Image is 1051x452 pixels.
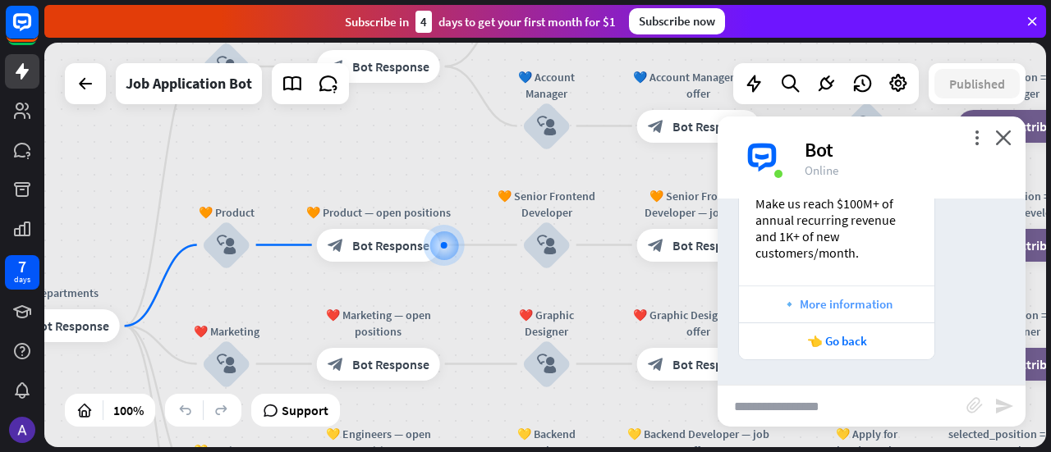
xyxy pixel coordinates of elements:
[537,116,557,136] i: block_user_input
[747,296,926,312] div: 🔹 More information
[352,58,429,75] span: Bot Response
[217,235,236,255] i: block_user_input
[672,118,750,135] span: Bot Response
[498,188,596,221] div: 🧡 Senior Frontend Developer
[755,195,918,261] div: Make us reach $100M+ of annual recurring revenue and 1K+ of new customers/month.
[629,8,725,34] div: Subscribe now
[995,130,1012,145] i: close
[805,162,1006,178] div: Online
[282,397,328,423] span: Support
[648,356,664,372] i: block_bot_response
[126,63,252,104] div: Job Application Bot
[648,118,664,135] i: block_bot_response
[537,235,557,255] i: block_user_input
[747,333,926,349] div: 👈 Go back
[625,69,773,102] div: 💙 Account Manager — job offer
[177,323,276,340] div: ❤️ Marketing
[108,397,149,423] div: 100%
[345,11,616,33] div: Subscribe in days to get your first month for $1
[934,69,1020,98] button: Published
[966,397,983,413] i: block_attachment
[625,307,773,340] div: ❤️ Graphic Designer — job offer
[217,354,236,374] i: block_user_input
[994,396,1014,416] i: send
[32,317,109,334] span: Bot Response
[305,204,452,221] div: 🧡 Product — open positions
[498,69,596,102] div: 💙 Account Manager
[177,204,276,221] div: 🧡 Product
[805,137,1006,162] div: Bot
[625,188,773,221] div: 🧡 Senior Frontend Developer — job offer
[672,237,750,253] span: Bot Response
[672,356,750,372] span: Bot Response
[217,57,236,76] i: block_user_input
[18,259,26,274] div: 7
[13,7,62,56] button: Open LiveChat chat widget
[415,11,432,33] div: 4
[648,237,664,253] i: block_bot_response
[14,274,30,285] div: days
[818,69,916,102] div: 💙 Apply for Account Manager
[969,130,984,145] i: more_vert
[328,58,344,75] i: block_bot_response
[328,237,344,253] i: block_bot_response
[305,307,452,340] div: ❤️ Marketing — open positions
[328,356,344,372] i: block_bot_response
[5,255,39,290] a: 7 days
[537,354,557,374] i: block_user_input
[498,307,596,340] div: ❤️ Graphic Designer
[352,237,429,253] span: Bot Response
[352,356,429,372] span: Bot Response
